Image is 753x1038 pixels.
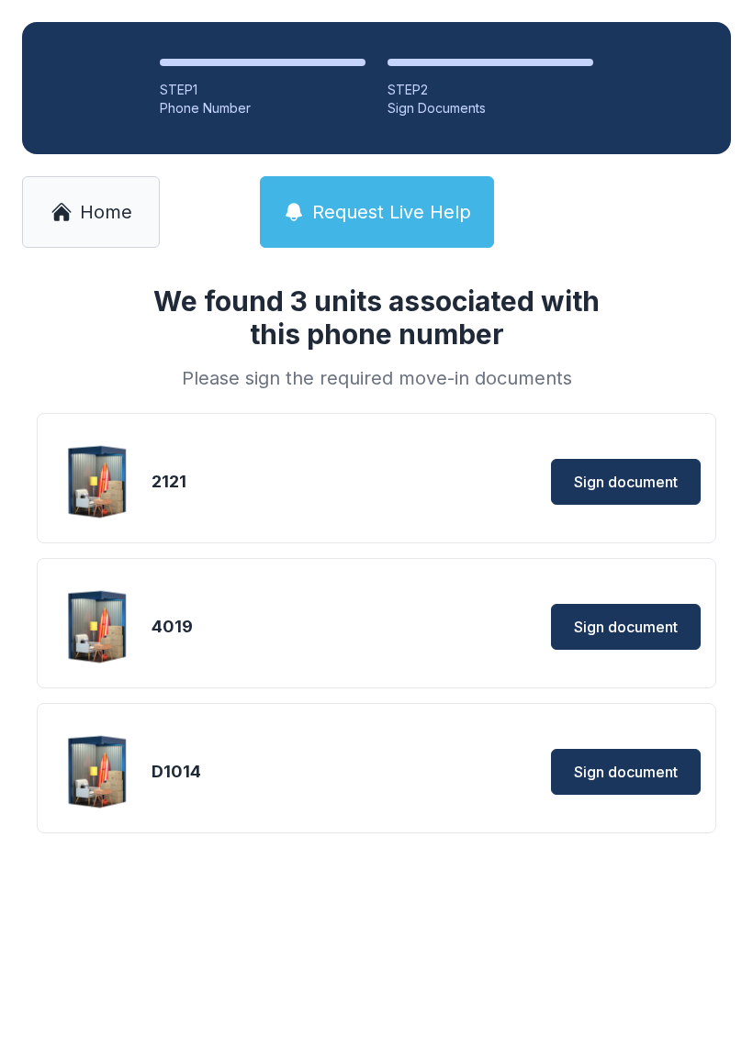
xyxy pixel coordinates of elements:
[141,285,612,351] h1: We found 3 units associated with this phone number
[574,471,678,493] span: Sign document
[160,81,365,99] div: STEP 1
[152,759,372,785] div: D1014
[388,99,593,117] div: Sign Documents
[152,469,372,495] div: 2121
[80,199,132,225] span: Home
[141,365,612,391] div: Please sign the required move-in documents
[574,616,678,638] span: Sign document
[574,761,678,783] span: Sign document
[312,199,471,225] span: Request Live Help
[152,614,372,640] div: 4019
[388,81,593,99] div: STEP 2
[160,99,365,117] div: Phone Number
